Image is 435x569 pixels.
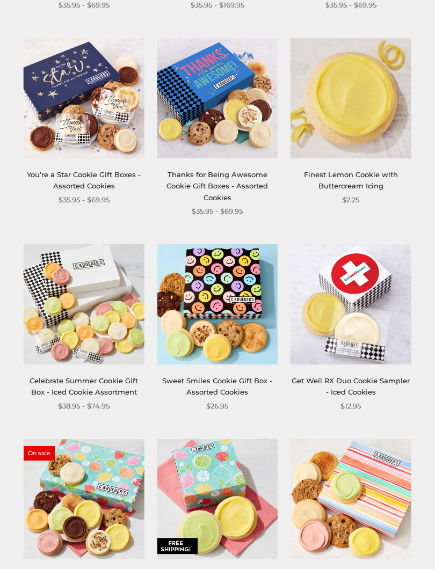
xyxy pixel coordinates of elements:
img: Celebrate Summer Cookie Gift Box - Iced Cookie Assortment [24,244,144,364]
a: Finest Lemon Cookie with Buttercream Icing [304,170,398,190]
img: You’re a Star Cookie Gift Boxes - Assorted Cookies [24,38,144,158]
span: $38.95 - $74.95 [58,400,110,412]
iframe: Sign Up via Text for Offers [9,528,111,560]
img: Summer Stripes Cookie Gift Box - Assorted Cookies [291,439,411,559]
img: Sweet Smiles Cookie Gift Box - Assorted Cookies [157,244,278,364]
span: On sale [24,446,55,460]
img: Summer Vibes Cookie Gift Boxes - Assorted Cookies [24,439,144,559]
img: Finest Lemon Cookie with Buttercream Icing [291,38,411,158]
a: Celebrate Summer Cookie Gift Box - Iced Cookie Assortment [30,376,138,396]
a: Get Well RX Duo Cookie Sampler - Iced Cookies [292,376,410,396]
span: $26.95 [206,400,228,412]
a: Sweet Smiles Cookie Gift Box - Assorted Cookies [162,376,272,396]
span: $35.95 - $69.95 [59,194,110,206]
a: You’re a Star Cookie Gift Boxes - Assorted Cookies [27,170,141,190]
a: Thanks for Being Awesome Cookie Gift Boxes - Assorted Cookies [166,170,268,202]
span: $2.25 [342,194,359,206]
span: $12.95 [340,400,361,412]
img: Summer Vibes Duo Cookie Sampler - Iced Cookies [157,439,278,559]
img: Get Well RX Duo Cookie Sampler - Iced Cookies [291,244,411,364]
img: Thanks for Being Awesome Cookie Gift Boxes - Assorted Cookies [157,38,278,158]
span: $35.95 - $69.95 [192,206,243,217]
